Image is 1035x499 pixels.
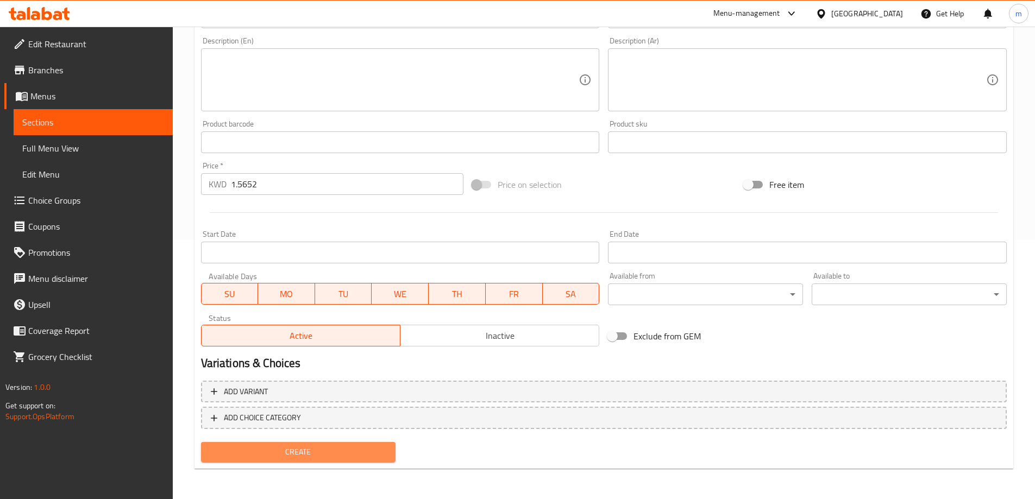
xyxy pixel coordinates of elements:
a: Edit Restaurant [4,31,173,57]
span: FR [490,286,538,302]
span: Version: [5,380,32,394]
a: Menu disclaimer [4,266,173,292]
span: Coupons [28,220,164,233]
span: SA [547,286,595,302]
a: Grocery Checklist [4,344,173,370]
button: Create [201,442,396,462]
span: ADD CHOICE CATEGORY [224,411,301,425]
span: Create [210,445,387,459]
a: Coverage Report [4,318,173,344]
span: m [1015,8,1022,20]
button: WE [372,283,429,305]
input: Please enter product sku [608,131,1007,153]
span: Edit Restaurant [28,37,164,50]
span: TH [433,286,481,302]
span: Get support on: [5,399,55,413]
span: Inactive [405,328,595,344]
span: Promotions [28,246,164,259]
span: Free item [769,178,804,191]
button: SA [543,283,600,305]
button: Active [201,325,400,346]
div: ​ [812,283,1007,305]
a: Promotions [4,239,173,266]
span: WE [376,286,424,302]
span: Price on selection [498,178,562,191]
div: ​ [608,283,803,305]
button: MO [258,283,315,305]
span: Active [206,328,396,344]
button: Inactive [400,325,599,346]
span: Exclude from GEM [633,330,701,343]
span: TU [319,286,368,302]
a: Choice Groups [4,187,173,213]
button: TU [315,283,372,305]
h2: Variations & Choices [201,355,1007,371]
button: FR [486,283,543,305]
button: Add variant [201,381,1007,403]
span: Choice Groups [28,194,164,207]
span: Menu disclaimer [28,272,164,285]
span: Menus [30,90,164,103]
span: Coverage Report [28,324,164,337]
a: Coupons [4,213,173,239]
input: Please enter price [231,173,464,195]
a: Upsell [4,292,173,318]
a: Branches [4,57,173,83]
a: Edit Menu [14,161,173,187]
span: Grocery Checklist [28,350,164,363]
span: Add variant [224,385,268,399]
span: 1.0.0 [34,380,51,394]
span: SU [206,286,254,302]
span: Edit Menu [22,168,164,181]
div: Menu-management [713,7,780,20]
a: Support.OpsPlatform [5,409,74,424]
span: Full Menu View [22,142,164,155]
button: SU [201,283,259,305]
button: TH [429,283,486,305]
p: KWD [209,178,227,191]
span: Upsell [28,298,164,311]
input: Please enter product barcode [201,131,600,153]
button: ADD CHOICE CATEGORY [201,407,1007,429]
span: Branches [28,64,164,77]
a: Menus [4,83,173,109]
span: Sections [22,116,164,129]
span: MO [262,286,311,302]
a: Sections [14,109,173,135]
a: Full Menu View [14,135,173,161]
div: [GEOGRAPHIC_DATA] [831,8,903,20]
